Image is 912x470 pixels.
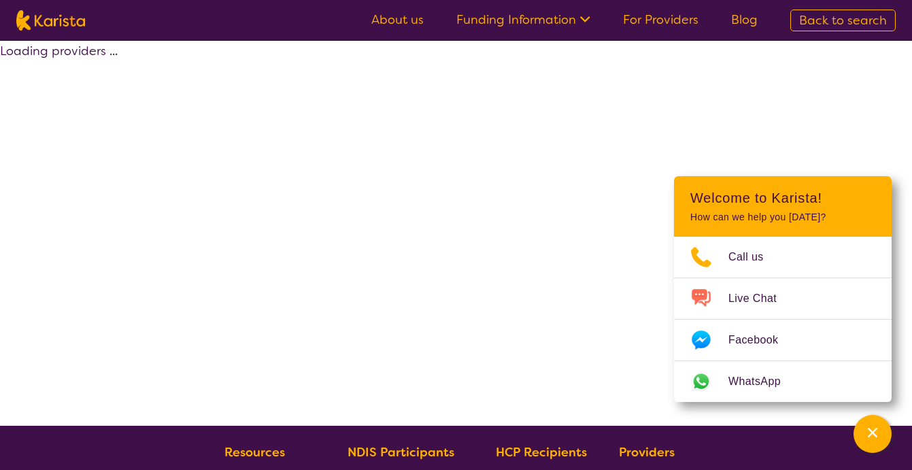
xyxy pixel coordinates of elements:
a: Back to search [790,10,896,31]
b: NDIS Participants [348,444,454,460]
span: Back to search [799,12,887,29]
ul: Choose channel [674,237,892,402]
span: Facebook [728,330,794,350]
h2: Welcome to Karista! [690,190,875,206]
span: Live Chat [728,288,793,309]
img: Karista logo [16,10,85,31]
b: Providers [619,444,675,460]
a: Blog [731,12,758,28]
a: For Providers [623,12,698,28]
div: Channel Menu [674,176,892,402]
span: WhatsApp [728,371,797,392]
a: Funding Information [456,12,590,28]
b: Resources [224,444,285,460]
span: Call us [728,247,780,267]
a: Web link opens in a new tab. [674,361,892,402]
button: Channel Menu [854,415,892,453]
b: HCP Recipients [496,444,587,460]
p: How can we help you [DATE]? [690,212,875,223]
a: About us [371,12,424,28]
